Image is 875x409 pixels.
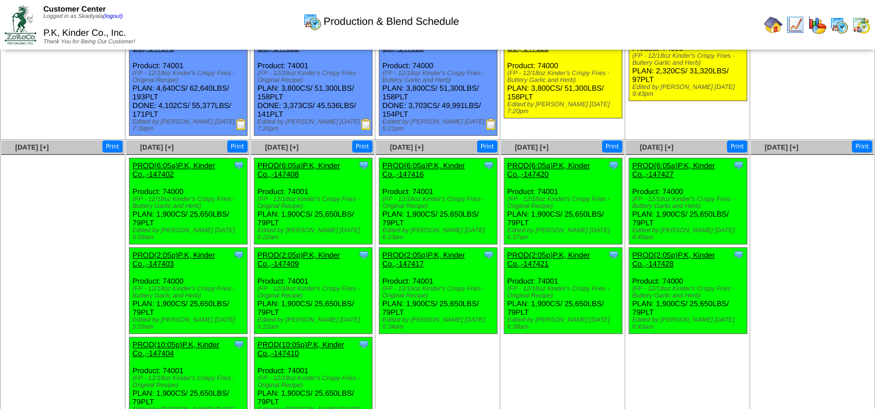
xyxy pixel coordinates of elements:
[733,159,744,171] img: Tooltip
[504,32,622,118] div: Product: 74000 PLAN: 3,800CS / 51,300LBS / 158PLT
[324,16,459,28] span: Production & Blend Schedule
[132,251,215,268] a: PROD(2:05p)P.K, Kinder Co.,-147403
[727,140,747,153] button: Print
[632,285,747,299] div: (FP - 12/18oz Kinder's Crispy Fries - Buttery Garlic and Herb)
[235,118,247,130] img: Production Report
[507,317,622,330] div: Edited by [PERSON_NAME] [DATE] 6:38am
[130,248,248,334] div: Product: 74000 PLAN: 1,900CS / 25,650LBS / 79PLT
[390,143,423,151] a: [DATE] [+]
[507,161,590,179] a: PROD(6:05a)P.K, Kinder Co.,-147420
[830,16,848,34] img: calendarprod.gif
[382,285,497,299] div: (FP - 12/18oz Kinder's Crispy Fries - Original Recipe)
[632,317,747,330] div: Edited by [PERSON_NAME] [DATE] 6:45am
[43,5,106,13] span: Customer Center
[43,13,123,20] span: Logged in as Skadiyala
[629,158,747,244] div: Product: 74000 PLAN: 1,900CS / 25,650LBS / 79PLT
[358,249,370,261] img: Tooltip
[382,161,465,179] a: PROD(6:05a)P.K, Kinder Co.,-147416
[808,16,826,34] img: graph.gif
[632,196,747,210] div: (FP - 12/18oz Kinder's Crispy Fries - Buttery Garlic and Herb)
[629,15,747,101] div: Product: 74000 PLAN: 2,320CS / 31,320LBS / 97PLT
[602,140,622,153] button: Print
[483,159,494,171] img: Tooltip
[233,159,245,171] img: Tooltip
[132,196,247,210] div: (FP - 12/18oz Kinder's Crispy Fries - Buttery Garlic and Herb)
[379,158,497,244] div: Product: 74001 PLAN: 1,900CS / 25,650LBS / 79PLT
[15,143,49,151] a: [DATE] [+]
[608,249,619,261] img: Tooltip
[352,140,372,153] button: Print
[507,251,590,268] a: PROD(2:05p)P.K, Kinder Co.,-147421
[765,143,798,151] a: [DATE] [+]
[132,340,219,358] a: PROD(10:05p)P.K, Kinder Co.,-147404
[504,158,622,244] div: Product: 74001 PLAN: 1,900CS / 25,650LBS / 79PLT
[632,227,747,241] div: Edited by [PERSON_NAME] [DATE] 6:45am
[257,317,372,330] div: Edited by [PERSON_NAME] [DATE] 6:22am
[360,118,372,130] img: Production Report
[132,70,247,84] div: (FP - 12/18oz Kinder's Crispy Fries - Original Recipe)
[629,248,747,334] div: Product: 74000 PLAN: 1,900CS / 25,650LBS / 79PLT
[786,16,804,34] img: line_graph.gif
[257,118,372,132] div: Edited by [PERSON_NAME] [DATE] 7:26pm
[257,340,344,358] a: PROD(10:05p)P.K, Kinder Co.,-147410
[257,70,372,84] div: (FP - 12/18oz Kinder's Crispy Fries - Original Recipe)
[632,84,747,98] div: Edited by [PERSON_NAME] [DATE] 9:43pm
[132,161,215,179] a: PROD(6:05a)P.K, Kinder Co.,-147402
[852,140,872,153] button: Print
[852,16,870,34] img: calendarinout.gif
[43,39,135,45] span: Thank You for Being Our Customer!
[254,32,372,136] div: Product: 74001 PLAN: 3,800CS / 51,300LBS / 158PLT DONE: 3,373CS / 45,536LBS / 141PLT
[257,375,372,389] div: (FP - 12/18oz Kinder's Crispy Fries - Original Recipe)
[515,143,548,151] span: [DATE] [+]
[103,13,123,20] a: (logout)
[358,339,370,350] img: Tooltip
[382,70,497,84] div: (FP - 12/18oz Kinder's Crispy Fries - Buttery Garlic and Herb)
[257,251,340,268] a: PROD(2:05p)P.K, Kinder Co.,-147409
[483,249,494,261] img: Tooltip
[233,339,245,350] img: Tooltip
[485,118,497,130] img: Production Report
[257,285,372,299] div: (FP - 12/18oz Kinder's Crispy Fries - Original Recipe)
[257,196,372,210] div: (FP - 12/18oz Kinder's Crispy Fries - Original Recipe)
[477,140,497,153] button: Print
[632,251,715,268] a: PROD(2:05p)P.K, Kinder Co.,-147428
[733,249,744,261] img: Tooltip
[265,143,298,151] a: [DATE] [+]
[132,317,247,330] div: Edited by [PERSON_NAME] [DATE] 5:59am
[382,196,497,210] div: (FP - 12/18oz Kinder's Crispy Fries - Original Recipe)
[132,227,247,241] div: Edited by [PERSON_NAME] [DATE] 5:58am
[507,101,622,115] div: Edited by [PERSON_NAME] [DATE] 7:20pm
[132,118,247,132] div: Edited by [PERSON_NAME] [DATE] 7:39pm
[632,161,715,179] a: PROD(6:05a)P.K, Kinder Co.,-147427
[507,70,622,84] div: (FP - 12/18oz Kinder's Crispy Fries - Buttery Garlic and Herb)
[382,227,497,241] div: Edited by [PERSON_NAME] [DATE] 6:33am
[132,285,247,299] div: (FP - 12/18oz Kinder's Crispy Fries - Buttery Garlic and Herb)
[764,16,782,34] img: home.gif
[130,158,248,244] div: Product: 74000 PLAN: 1,900CS / 25,650LBS / 79PLT
[379,248,497,334] div: Product: 74001 PLAN: 1,900CS / 25,650LBS / 79PLT
[5,5,36,44] img: ZoRoCo_Logo(Green%26Foil)%20jpg.webp
[507,196,622,210] div: (FP - 12/18oz Kinder's Crispy Fries - Original Recipe)
[257,227,372,241] div: Edited by [PERSON_NAME] [DATE] 6:22am
[504,248,622,334] div: Product: 74001 PLAN: 1,900CS / 25,650LBS / 79PLT
[640,143,673,151] a: [DATE] [+]
[358,159,370,171] img: Tooltip
[132,375,247,389] div: (FP - 12/18oz Kinder's Crispy Fries - Original Recipe)
[43,28,126,38] span: P.K, Kinder Co., Inc.
[257,161,340,179] a: PROD(6:05a)P.K, Kinder Co.,-147408
[227,140,248,153] button: Print
[507,285,622,299] div: (FP - 12/18oz Kinder's Crispy Fries - Original Recipe)
[140,143,173,151] a: [DATE] [+]
[608,159,619,171] img: Tooltip
[379,32,497,136] div: Product: 74000 PLAN: 3,800CS / 51,300LBS / 158PLT DONE: 3,703CS / 49,991LBS / 154PLT
[130,32,248,136] div: Product: 74001 PLAN: 4,640CS / 62,640LBS / 193PLT DONE: 4,102CS / 55,377LBS / 171PLT
[382,251,465,268] a: PROD(2:05p)P.K, Kinder Co.,-147417
[632,53,747,66] div: (FP - 12/18oz Kinder's Crispy Fries - Buttery Garlic and Herb)
[254,248,372,334] div: Product: 74001 PLAN: 1,900CS / 25,650LBS / 79PLT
